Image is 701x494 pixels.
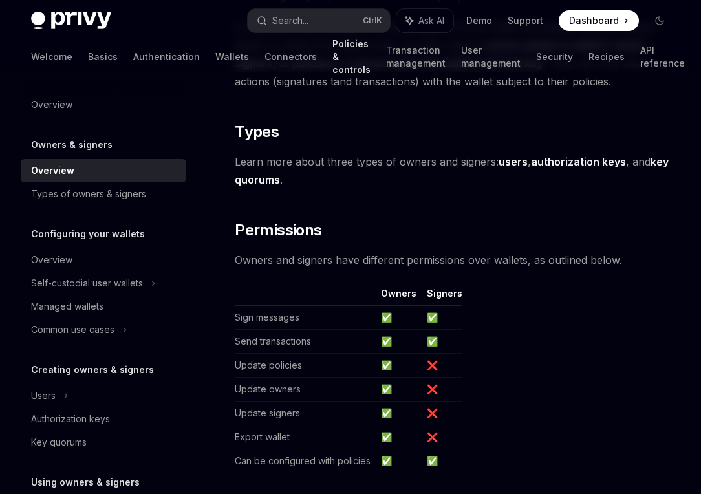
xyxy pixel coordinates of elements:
td: Can be configured with policies [235,449,376,473]
span: Ctrl K [363,16,382,26]
th: Signers [422,287,462,306]
th: Owners [376,287,422,306]
a: Policies & controls [332,41,371,72]
td: ✅ [376,449,422,473]
td: ❌ [422,402,462,425]
div: Common use cases [31,322,114,338]
td: ✅ [422,330,462,354]
td: ✅ [422,449,462,473]
td: Sign messages [235,306,376,330]
td: Update signers [235,402,376,425]
a: Wallets [215,41,249,72]
div: Search... [272,13,308,28]
span: Learn more about three types of owners and signers: , , and . [235,153,678,189]
a: Managed wallets [21,295,186,318]
td: ❌ [422,378,462,402]
h5: Using owners & signers [31,475,140,490]
button: Search...CtrlK [248,9,391,32]
span: Types [235,122,279,142]
a: Overview [21,248,186,272]
a: User management [461,41,521,72]
div: Self-custodial user wallets [31,275,143,291]
td: ✅ [376,378,422,402]
div: Overview [31,97,72,113]
a: Connectors [264,41,317,72]
td: ❌ [422,354,462,378]
a: authorization keys [531,155,626,169]
td: ✅ [376,330,422,354]
td: Update policies [235,354,376,378]
a: Dashboard [559,10,639,31]
strong: authorization keys [531,155,626,168]
div: Key quorums [31,435,87,450]
a: API reference [640,41,685,72]
div: Managed wallets [31,299,103,314]
h5: Configuring your wallets [31,226,145,242]
td: Send transactions [235,330,376,354]
a: Basics [88,41,118,72]
div: Types of owners & signers [31,186,146,202]
button: Ask AI [396,9,453,32]
a: Support [508,14,543,27]
span: Ask AI [418,14,444,27]
span: Owners and signers have different permissions over wallets, as outlined below. [235,251,678,269]
a: Security [536,41,573,72]
strong: users [499,155,528,168]
a: Transaction management [386,41,446,72]
span: Dashboard [569,14,619,27]
td: ✅ [376,354,422,378]
a: Key quorums [21,431,186,454]
div: Overview [31,163,74,178]
a: Overview [21,93,186,116]
div: Overview [31,252,72,268]
td: ❌ [422,425,462,449]
td: Export wallet [235,425,376,449]
a: users [499,155,528,169]
a: Authorization keys [21,407,186,431]
a: Authentication [133,41,200,72]
a: Welcome [31,41,72,72]
a: Types of owners & signers [21,182,186,206]
button: Toggle dark mode [649,10,670,31]
h5: Creating owners & signers [31,362,154,378]
div: Users [31,388,56,403]
div: Authorization keys [31,411,110,427]
img: dark logo [31,12,111,30]
td: Update owners [235,378,376,402]
td: ✅ [376,306,422,330]
span: Permissions [235,220,321,241]
td: ✅ [376,425,422,449]
a: Recipes [588,41,625,72]
td: ✅ [422,306,462,330]
td: ✅ [376,402,422,425]
a: Demo [466,14,492,27]
h5: Owners & signers [31,137,113,153]
a: Overview [21,159,186,182]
